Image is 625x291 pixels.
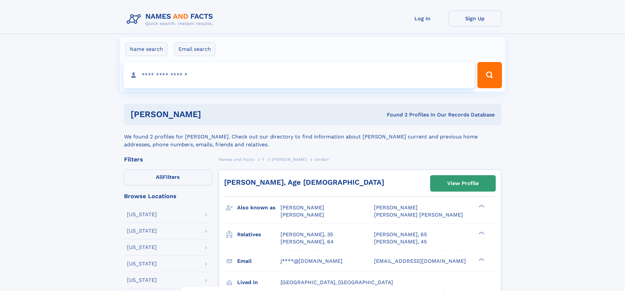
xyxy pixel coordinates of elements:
a: [PERSON_NAME], 64 [281,238,334,245]
h3: Also known as [237,202,281,213]
a: [PERSON_NAME], 45 [374,238,427,245]
label: Name search [125,42,167,56]
span: [PERSON_NAME] [281,212,324,218]
a: View Profile [430,176,495,191]
h3: Email [237,256,281,267]
a: [PERSON_NAME], 35 [281,231,333,238]
span: T [262,157,264,162]
div: We found 2 profiles for [PERSON_NAME]. Check out our directory to find information about [PERSON_... [124,125,501,149]
div: View Profile [447,176,479,191]
div: [US_STATE] [127,278,157,283]
label: Filters [124,170,212,185]
a: Sign Up [449,10,501,27]
a: Names and Facts [219,155,255,163]
a: T [262,155,264,163]
h1: [PERSON_NAME] [131,110,294,118]
a: Log In [396,10,449,27]
button: Search Button [477,62,502,88]
a: [PERSON_NAME] [272,155,307,163]
span: [PERSON_NAME] [272,157,307,162]
div: Found 2 Profiles In Our Records Database [294,111,495,118]
span: [EMAIL_ADDRESS][DOMAIN_NAME] [374,258,466,264]
span: [PERSON_NAME] [374,204,418,211]
h3: Lived in [237,277,281,288]
div: ❯ [477,231,485,235]
div: ❯ [477,257,485,261]
span: [GEOGRAPHIC_DATA], [GEOGRAPHIC_DATA] [281,279,393,285]
div: [US_STATE] [127,261,157,266]
input: search input [123,62,475,88]
div: [US_STATE] [127,228,157,234]
span: Jordan [314,157,329,162]
h3: Relatives [237,229,281,240]
a: [PERSON_NAME], 65 [374,231,427,238]
div: Browse Locations [124,193,212,199]
img: Logo Names and Facts [124,10,219,28]
div: [US_STATE] [127,212,157,217]
span: [PERSON_NAME] [PERSON_NAME] [374,212,463,218]
label: Email search [174,42,215,56]
div: [US_STATE] [127,245,157,250]
div: ❯ [477,204,485,208]
a: [PERSON_NAME], Age [DEMOGRAPHIC_DATA] [224,178,384,186]
span: [PERSON_NAME] [281,204,324,211]
span: All [156,174,163,180]
div: Filters [124,156,212,162]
